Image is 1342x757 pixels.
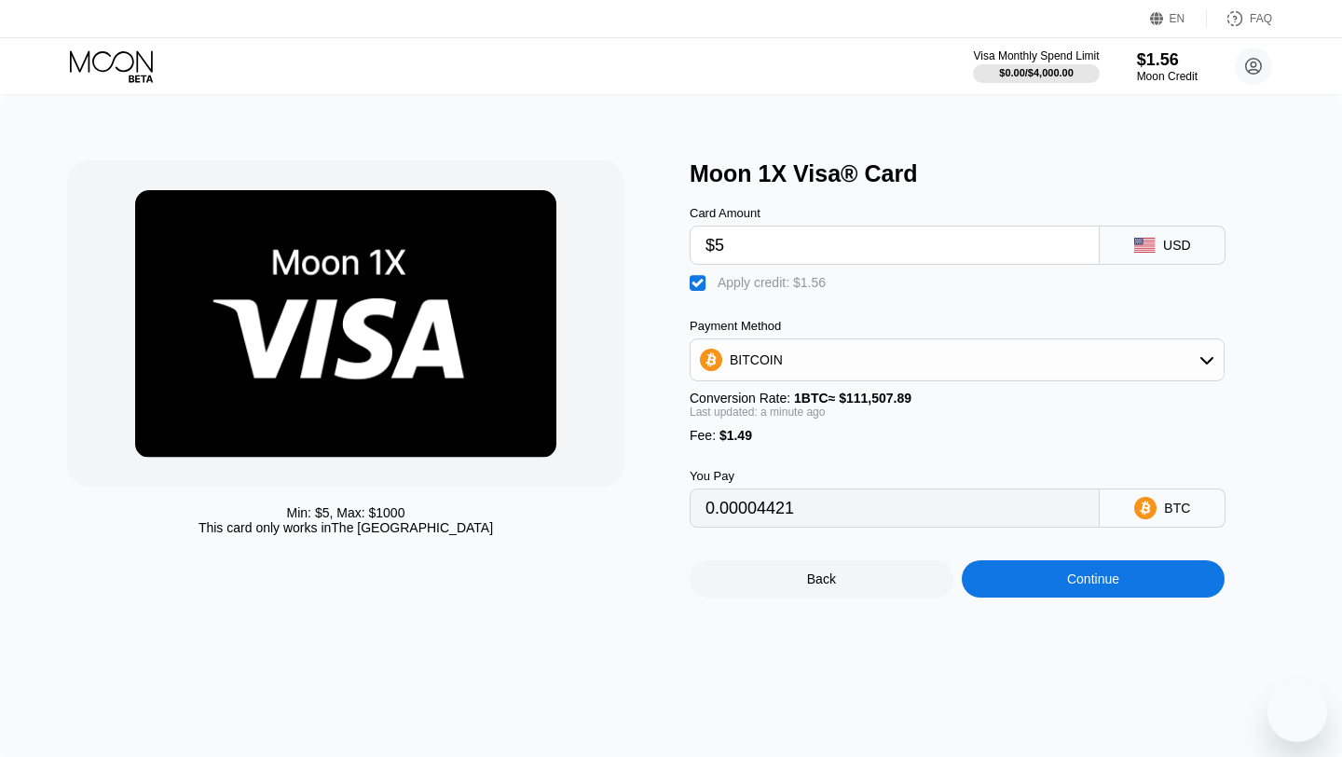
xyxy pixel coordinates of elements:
iframe: Button to launch messaging window [1267,682,1327,742]
div: Fee : [690,428,1225,443]
div: BITCOIN [691,341,1224,378]
div: Visa Monthly Spend Limit$0.00/$4,000.00 [973,49,1099,83]
span: 1 BTC ≈ $111,507.89 [794,391,911,406]
div: Back [807,571,836,586]
div: Moon Credit [1137,70,1198,83]
div: FAQ [1207,9,1272,28]
div: USD [1163,238,1191,253]
div: This card only works in The [GEOGRAPHIC_DATA] [199,520,493,535]
div:  [690,274,708,293]
div: Conversion Rate: [690,391,1225,406]
div: EN [1170,12,1185,25]
span: $1.49 [719,428,752,443]
div: Card Amount [690,206,1100,220]
div: Min: $ 5 , Max: $ 1000 [287,505,405,520]
div: BTC [1164,501,1190,516]
div: FAQ [1250,12,1272,25]
div: $0.00 / $4,000.00 [999,67,1074,78]
div: $1.56Moon Credit [1137,50,1198,83]
div: Payment Method [690,319,1225,333]
div: Moon 1X Visa® Card [690,160,1294,187]
div: Apply credit: $1.56 [718,275,826,290]
div: Last updated: a minute ago [690,406,1225,419]
div: EN [1150,9,1207,28]
div: Continue [1067,571,1119,586]
div: BITCOIN [730,352,783,367]
input: $0.00 [705,227,1084,264]
div: Visa Monthly Spend Limit [973,49,1099,62]
div: Continue [962,560,1226,598]
div: Back [690,560,953,598]
div: You Pay [690,469,1100,483]
div: $1.56 [1137,50,1198,70]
